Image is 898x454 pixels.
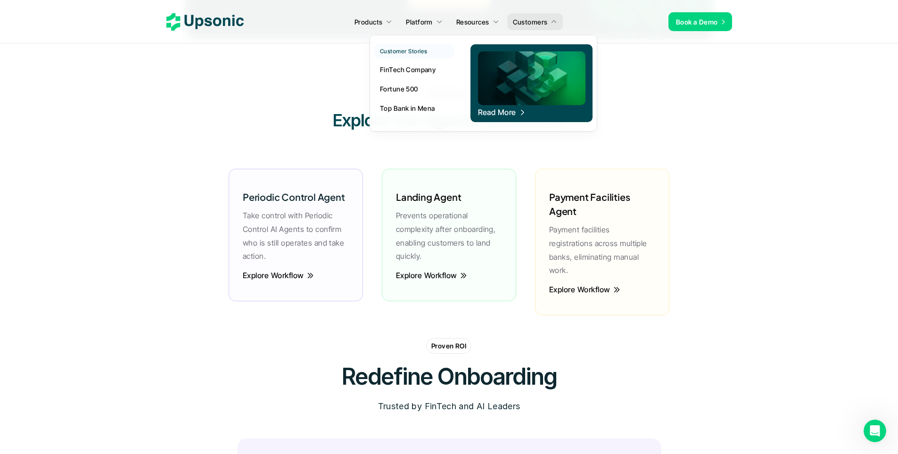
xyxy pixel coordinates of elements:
[374,99,454,116] a: Top Bank in Mena
[380,103,435,113] p: Top Bank in Mena
[374,80,454,97] a: Fortune 500
[396,209,502,263] p: Prevents operational complexity after onboarding, enabling customers to land quickly.
[243,190,345,204] h6: Periodic Control Agent
[243,209,349,263] p: Take control with Periodic Control AI Agents to confirm who is still operates and take action.
[431,341,466,351] p: Proven ROI
[378,400,520,413] p: Trusted by FinTech and AI Leaders
[396,190,461,204] h6: Landing Agent
[354,17,382,27] p: Products
[478,108,526,117] span: Read More
[243,274,304,277] p: Explore Workflow
[380,65,436,74] p: FinTech Company
[243,271,314,280] a: Explore Workflow
[549,285,620,294] a: Explore Workflow
[396,274,457,277] p: Explore Workflow
[549,190,655,218] h6: Payment Facilities Agent
[864,420,886,442] iframe: Intercom live chat
[478,111,516,114] p: Read More
[549,223,655,277] p: Payment facilities registrations across multiple banks, eliminating manual work.
[549,289,610,291] p: Explore Workflow
[676,17,718,27] p: Book a Demo
[380,84,418,94] p: Fortune 500
[406,17,432,27] p: Platform
[349,13,398,30] a: Products
[470,44,593,122] a: Read More
[308,108,591,132] h3: Explore Our Agentic Workflows
[513,17,548,27] p: Customers
[380,48,428,55] p: Customer Stories
[456,17,489,27] p: Resources
[396,271,467,280] a: Explore Workflow
[308,361,591,392] h2: Redefine Onboarding
[374,61,454,78] a: FinTech Company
